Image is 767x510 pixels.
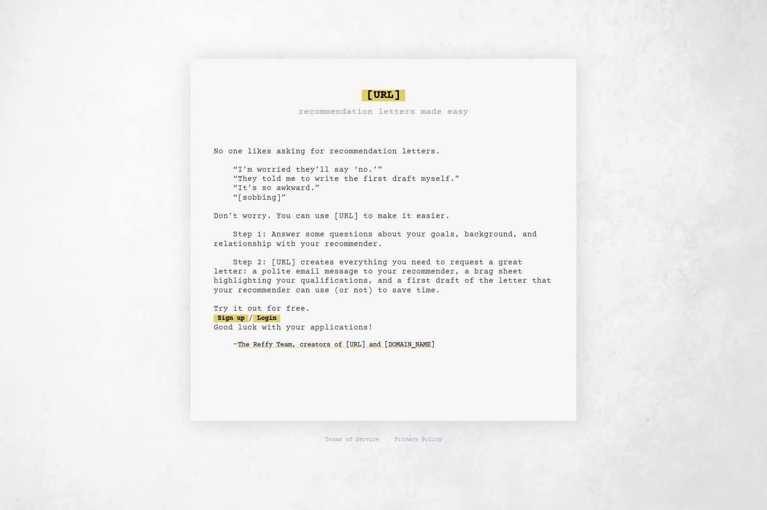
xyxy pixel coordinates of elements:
h3: recommendation letters made easy [299,105,468,119]
a: Sign up [214,315,248,322]
pre: No one likes asking for recommendation letters. “I’m worried they’ll say ‘no.’” “They told me to ... [214,86,553,369]
a: Login [253,315,280,322]
a: Terms of Service [325,436,379,444]
span: [URL] [362,90,405,101]
a: Privacy Policy [395,436,442,444]
div: - [233,340,553,350]
a: The Reffy Team, creators of [URL] and [DOMAIN_NAME] [238,337,435,353]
